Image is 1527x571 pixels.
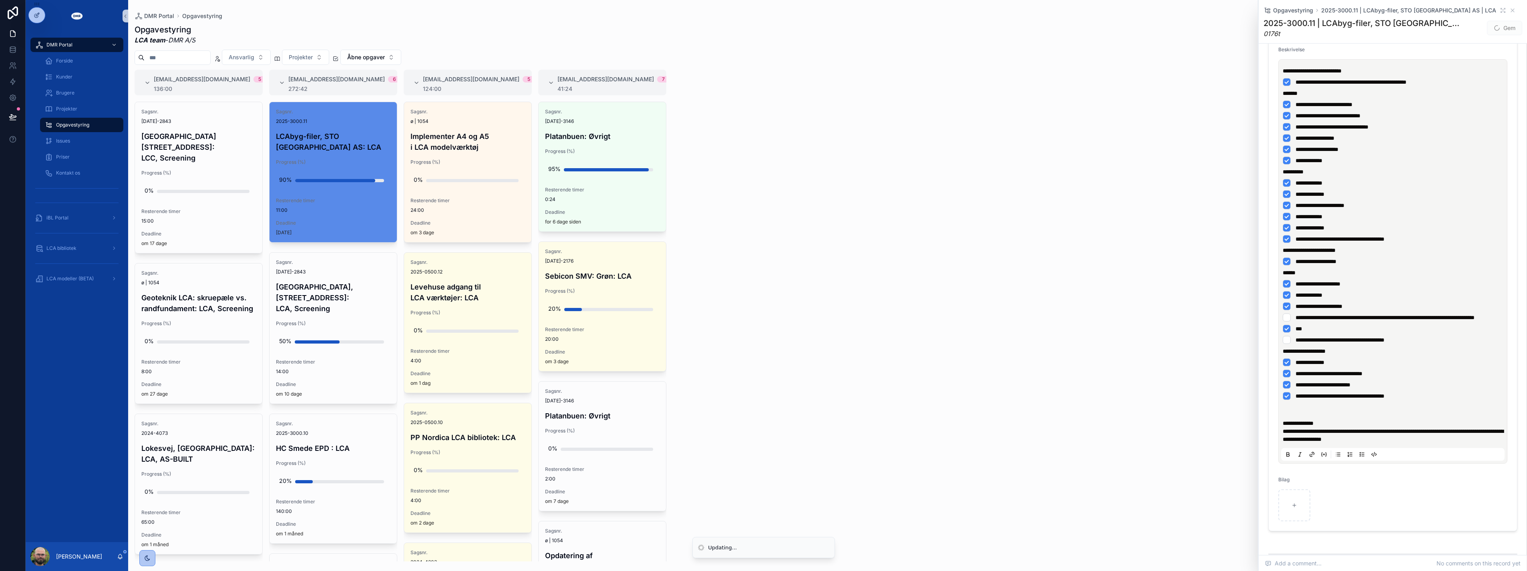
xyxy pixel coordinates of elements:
[56,122,89,128] span: Opgavestyring
[545,498,569,505] p: om 7 dage
[1263,6,1313,14] a: Opgavestyring
[545,388,660,394] span: Sagsnr.
[269,252,397,404] a: Sagsnr.[DATE]-2843[GEOGRAPHIC_DATA], [STREET_ADDRESS]: LCA, ScreeningProgress (%)50%Resterende ti...
[527,76,530,82] div: 5
[404,403,532,533] a: Sagsnr.2025-0500.10PP Nordica LCA bibliotek: LCAProgress (%)0%Resterende timer4:00Deadlineom 2 dage
[410,197,525,204] span: Resterende timer
[538,102,666,232] a: Sagsnr.[DATE]-3146Platanbuen: ØvrigtProgress (%)95%Resterende timer0:24Deadlinefor 6 dage siden
[347,53,385,61] span: Åbne opgaver
[410,549,525,556] span: Sagsnr.
[276,109,390,115] span: Sagsnr.
[1273,6,1313,14] span: Opgavestyring
[276,560,390,567] span: Sagsnr.
[545,466,660,472] span: Resterende timer
[135,12,174,20] a: DMR Portal
[145,333,154,349] div: 0%
[40,54,123,68] a: Forside
[545,336,660,342] span: 20:00
[135,414,263,555] a: Sagsnr.2024-4073Lokesvej, [GEOGRAPHIC_DATA]: LCA, AS-BUILTProgress (%)0%Resterende timer65:00Dead...
[141,541,169,548] p: om 1 måned
[545,187,660,193] span: Resterende timer
[545,131,660,142] h4: Platanbuen: Øvrigt
[276,381,390,388] span: Deadline
[1436,559,1521,567] span: No comments on this record yet
[56,74,72,80] span: Kunder
[410,159,525,165] span: Progress (%)
[410,410,525,416] span: Sagsnr.
[288,86,397,92] div: 272:42
[538,241,666,372] a: Sagsnr.[DATE]-2176Sebicon SMV: Grøn: LCAProgress (%)20%Resterende timer20:00Deadlineom 3 dage
[545,489,660,495] span: Deadline
[141,532,256,538] span: Deadline
[410,207,525,213] span: 24:00
[141,471,256,477] span: Progress (%)
[538,381,666,511] a: Sagsnr.[DATE]-3146Platanbuen: ØvrigtProgress (%)0%Resterende timer2:00Deadlineom 7 dage
[56,90,74,96] span: Brugere
[282,50,329,65] button: Select Button
[141,218,256,224] span: 15:00
[410,358,525,364] span: 4:00
[141,430,256,436] span: 2024-4073
[545,248,660,255] span: Sagsnr.
[222,50,271,65] button: Select Button
[1321,6,1496,14] a: 2025-3000.11 | LCAbyg-filer, STO [GEOGRAPHIC_DATA] AS | LCA
[40,86,123,100] a: Brugere
[40,166,123,180] a: Kontakt os
[141,381,256,388] span: Deadline
[410,131,525,153] h4: Implementer A4 og A5 i LCA modelværktøj
[545,528,660,534] span: Sagsnr.
[1278,46,1305,52] span: Beskrivelse
[141,368,256,375] span: 8:00
[410,229,434,236] p: om 3 dage
[141,231,256,237] span: Deadline
[545,258,660,264] span: [DATE]-2176
[40,102,123,116] a: Projekter
[269,414,397,544] a: Sagsnr.2025-3000.10HC Smede EPD : LCAProgress (%)20%Resterende timer140:00Deadlineom 1 måned
[276,508,390,515] span: 140:00
[276,420,390,427] span: Sagsnr.
[276,131,390,153] h4: LCAbyg-filer, STO [GEOGRAPHIC_DATA] AS: LCA
[414,462,423,478] div: 0%
[548,161,561,177] div: 95%
[1263,18,1462,29] h1: 2025-3000.11 | LCAbyg-filer, STO [GEOGRAPHIC_DATA] AS | LCA
[276,359,390,365] span: Resterende timer
[404,102,532,243] a: Sagsnr.ø | 1054Implementer A4 og A5 i LCA modelværktøjProgress (%)0%Resterende timer24:00Deadline...
[410,310,525,316] span: Progress (%)
[276,197,390,204] span: Resterende timer
[141,279,256,286] span: ø | 1054
[145,484,154,500] div: 0%
[410,520,434,526] p: om 2 dage
[46,215,68,221] span: iBL Portal
[545,398,660,404] span: [DATE]-3146
[141,240,167,247] p: om 17 dage
[135,36,165,44] em: LCA team
[141,109,256,115] span: Sagsnr.
[410,510,525,517] span: Deadline
[708,544,737,552] div: Updating...
[545,209,660,215] span: Deadline
[276,229,292,236] p: [DATE]
[141,131,256,163] h4: [GEOGRAPHIC_DATA][STREET_ADDRESS]: LCC, Screening
[141,519,256,525] span: 65:00
[545,196,660,203] span: 0:24
[276,391,302,397] p: om 10 dage
[548,440,557,456] div: 0%
[30,241,123,255] a: LCA bibliotek
[135,263,263,404] a: Sagsnr.ø | 1054Geoteknik LCA: skruepæle vs. randfundament: LCA, ScreeningProgress (%)0%Resterende...
[410,488,525,494] span: Resterende timer
[545,288,660,294] span: Progress (%)
[135,102,263,253] a: Sagsnr.[DATE]-2843[GEOGRAPHIC_DATA][STREET_ADDRESS]: LCC, ScreeningProgress (%)0%Resterende timer...
[545,537,660,544] span: ø | 1054
[56,553,102,561] p: [PERSON_NAME]
[26,32,128,296] div: scrollable content
[410,370,525,377] span: Deadline
[1278,477,1290,483] span: Bilag
[144,12,174,20] span: DMR Portal
[557,75,654,83] span: [EMAIL_ADDRESS][DOMAIN_NAME]
[276,521,390,527] span: Deadline
[135,24,195,35] h1: Opgavestyring
[545,410,660,421] h4: Platanbuen: Øvrigt
[276,443,390,454] h4: HC Smede EPD : LCA
[393,76,396,82] div: 6
[414,322,423,338] div: 0%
